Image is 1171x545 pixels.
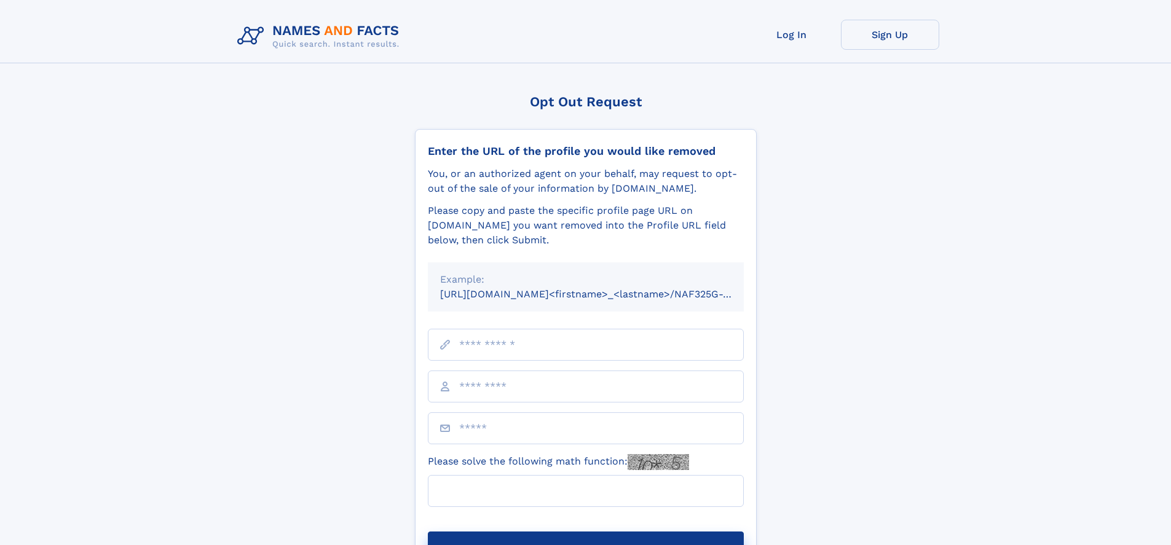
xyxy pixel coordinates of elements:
[440,272,731,287] div: Example:
[440,288,767,300] small: [URL][DOMAIN_NAME]<firstname>_<lastname>/NAF325G-xxxxxxxx
[428,167,744,196] div: You, or an authorized agent on your behalf, may request to opt-out of the sale of your informatio...
[428,203,744,248] div: Please copy and paste the specific profile page URL on [DOMAIN_NAME] you want removed into the Pr...
[232,20,409,53] img: Logo Names and Facts
[841,20,939,50] a: Sign Up
[428,454,689,470] label: Please solve the following math function:
[428,144,744,158] div: Enter the URL of the profile you would like removed
[415,94,757,109] div: Opt Out Request
[743,20,841,50] a: Log In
